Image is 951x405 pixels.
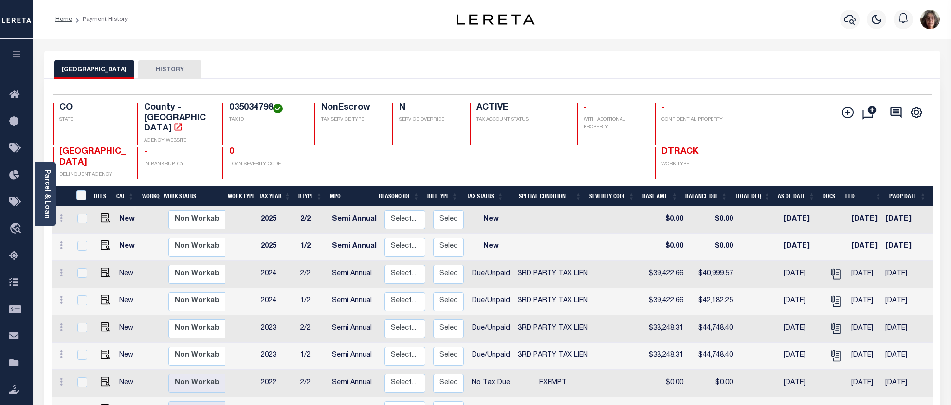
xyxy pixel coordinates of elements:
span: - [661,103,665,112]
th: Base Amt: activate to sort column ascending [639,186,682,206]
td: $0.00 [645,234,687,261]
td: $0.00 [687,370,737,397]
th: PWOP Date: activate to sort column ascending [885,186,930,206]
td: New [115,288,142,315]
td: [DATE] [780,370,824,397]
i: travel_explore [9,223,25,236]
th: Special Condition: activate to sort column ascending [508,186,585,206]
td: $38,248.31 [645,343,687,370]
td: [DATE] [881,315,925,343]
span: 3RD PARTY TAX LIEN [518,325,588,331]
span: [GEOGRAPHIC_DATA] [59,147,126,167]
td: $0.00 [645,206,687,234]
td: [DATE] [881,261,925,288]
td: 2/2 [296,370,328,397]
td: [DATE] [847,261,881,288]
td: [DATE] [881,206,925,234]
span: 3RD PARTY TAX LIEN [518,270,588,277]
th: WorkQ [138,186,160,206]
td: $39,422.66 [645,288,687,315]
td: Semi Annual [328,261,381,288]
td: $0.00 [645,370,687,397]
button: [GEOGRAPHIC_DATA] [54,60,134,79]
p: TAX ID [229,116,303,124]
td: [DATE] [780,234,824,261]
th: ReasonCode: activate to sort column ascending [375,186,423,206]
td: New [115,206,142,234]
td: New [115,234,142,261]
td: No Tax Due [468,370,514,397]
button: HISTORY [138,60,201,79]
th: BillType: activate to sort column ascending [423,186,462,206]
p: TAX SERVICE TYPE [321,116,381,124]
td: Semi Annual [328,343,381,370]
td: Due/Unpaid [468,315,514,343]
td: [DATE] [847,315,881,343]
td: [DATE] [881,234,925,261]
th: Tax Status: activate to sort column ascending [462,186,508,206]
td: New [115,261,142,288]
td: [DATE] [881,343,925,370]
td: [DATE] [780,343,824,370]
h4: ACTIVE [476,103,565,113]
th: Balance Due: activate to sort column ascending [681,186,731,206]
h4: CO [59,103,126,113]
td: 2025 [257,206,296,234]
td: 2025 [257,234,296,261]
td: 2024 [257,261,296,288]
td: Due/Unpaid [468,261,514,288]
th: Work Type [224,186,255,206]
td: New [115,315,142,343]
span: 3RD PARTY TAX LIEN [518,297,588,304]
td: 1/2 [296,288,328,315]
td: Due/Unpaid [468,343,514,370]
span: - [144,147,147,156]
p: STATE [59,116,126,124]
li: Payment History [72,15,128,24]
td: $40,999.57 [687,261,737,288]
th: &nbsp; [71,186,91,206]
td: 1/2 [296,234,328,261]
td: Semi Annual [328,206,381,234]
p: SERVICE OVERRIDE [399,116,458,124]
h4: N [399,103,458,113]
td: [DATE] [780,315,824,343]
span: DTRACK [661,147,698,156]
td: $44,748.40 [687,343,737,370]
th: &nbsp;&nbsp;&nbsp;&nbsp;&nbsp;&nbsp;&nbsp;&nbsp;&nbsp;&nbsp; [52,186,71,206]
th: RType: activate to sort column ascending [294,186,326,206]
td: $44,748.40 [687,315,737,343]
td: [DATE] [847,206,881,234]
td: Semi Annual [328,234,381,261]
th: Total DLQ: activate to sort column ascending [731,186,774,206]
td: $38,248.31 [645,315,687,343]
td: [DATE] [780,261,824,288]
h4: 035034798 [229,103,303,113]
a: Home [55,17,72,22]
td: New [115,370,142,397]
td: 2022 [257,370,296,397]
td: Semi Annual [328,288,381,315]
td: [DATE] [847,343,881,370]
td: 2/2 [296,206,328,234]
td: 2/2 [296,315,328,343]
td: 1/2 [296,343,328,370]
a: Parcel & Loan [43,169,50,219]
p: WORK TYPE [661,161,728,168]
th: Docs [819,186,841,206]
td: New [115,343,142,370]
th: Work Status [160,186,225,206]
p: WITH ADDITIONAL PROPERTY [584,116,643,131]
p: LOAN SEVERITY CODE [229,161,303,168]
th: DTLS [90,186,112,206]
td: [DATE] [847,288,881,315]
td: 2023 [257,315,296,343]
span: 0 [229,147,234,156]
th: ELD: activate to sort column ascending [841,186,885,206]
td: 2023 [257,343,296,370]
span: EXEMPT [539,379,567,386]
td: $39,422.66 [645,261,687,288]
td: [DATE] [881,288,925,315]
th: Severity Code: activate to sort column ascending [585,186,639,206]
td: Due/Unpaid [468,288,514,315]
